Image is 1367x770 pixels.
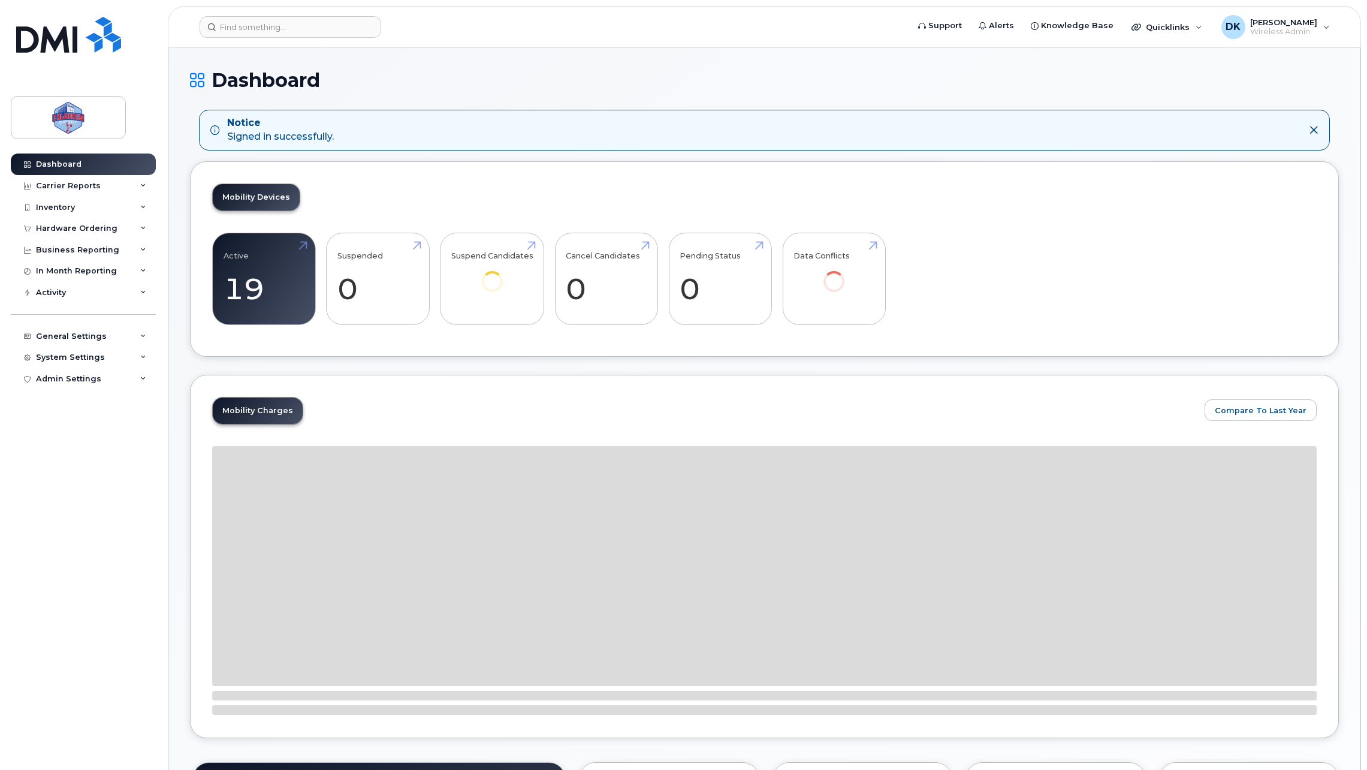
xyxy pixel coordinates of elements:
[1215,405,1306,416] span: Compare To Last Year
[190,70,1339,91] h1: Dashboard
[451,239,533,308] a: Suspend Candidates
[213,398,303,424] a: Mobility Charges
[1205,399,1317,421] button: Compare To Last Year
[227,116,334,130] strong: Notice
[337,239,418,318] a: Suspended 0
[224,239,304,318] a: Active 19
[566,239,647,318] a: Cancel Candidates 0
[680,239,761,318] a: Pending Status 0
[227,116,334,144] div: Signed in successfully.
[793,239,874,308] a: Data Conflicts
[213,184,300,210] a: Mobility Devices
